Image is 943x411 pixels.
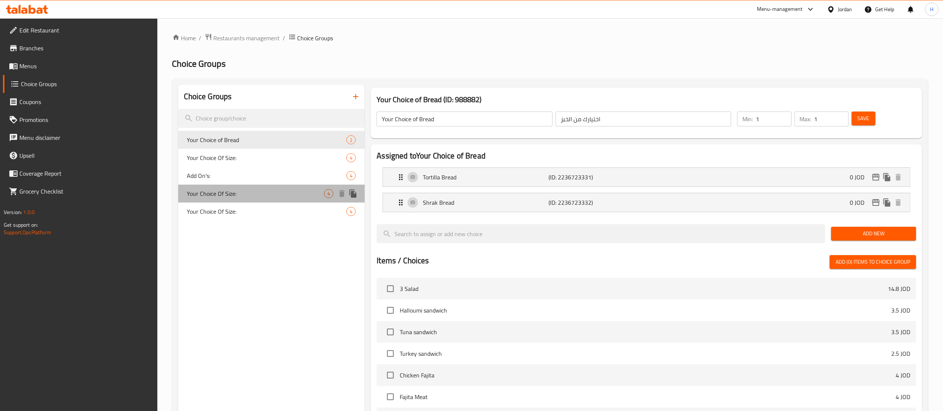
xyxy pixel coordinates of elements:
[858,114,870,123] span: Save
[178,109,365,128] input: search
[383,281,398,297] span: Select choice
[3,21,157,39] a: Edit Restaurant
[838,5,852,13] div: Jordan
[837,229,910,238] span: Add New
[4,228,51,237] a: Support.OpsPlatform
[891,349,910,358] p: 2.5 JOD
[19,44,151,53] span: Branches
[930,5,933,13] span: H
[383,389,398,405] span: Select choice
[383,346,398,361] span: Select choice
[423,198,548,207] p: Shrak Bread
[347,137,355,144] span: 2
[3,57,157,75] a: Menus
[178,185,365,203] div: Your Choice Of Size:4deleteduplicate
[3,75,157,93] a: Choice Groups
[178,203,365,220] div: Your Choice Of Size:4
[19,151,151,160] span: Upsell
[870,197,881,208] button: edit
[187,135,347,144] span: Your Choice of Bread
[336,188,348,199] button: delete
[172,55,226,72] span: Choice Groups
[324,190,333,197] span: 4
[423,173,548,182] p: Tortilla Bread
[348,188,359,199] button: duplicate
[214,34,280,43] span: Restaurants management
[400,327,891,336] span: Tuna sandwich
[178,167,365,185] div: Add On's:4
[178,149,365,167] div: Your Choice Of Size:4
[347,154,355,161] span: 4
[893,197,904,208] button: delete
[19,26,151,35] span: Edit Restaurant
[187,189,324,198] span: Your Choice Of Size:
[548,173,632,182] p: (ID: 2236723331)
[346,135,356,144] div: Choices
[19,187,151,196] span: Grocery Checklist
[400,371,896,380] span: Chicken Fajita
[383,367,398,383] span: Select choice
[548,198,632,207] p: (ID: 2236723332)
[187,207,347,216] span: Your Choice Of Size:
[881,197,893,208] button: duplicate
[850,173,870,182] p: 0 JOD
[383,193,910,212] div: Expand
[199,34,202,43] li: /
[830,255,916,269] button: Add (0) items to choice group
[346,153,356,162] div: Choices
[888,284,910,293] p: 14.8 JOD
[346,171,356,180] div: Choices
[19,115,151,124] span: Promotions
[298,34,333,43] span: Choice Groups
[377,150,916,161] h2: Assigned to Your Choice of Bread
[172,33,928,43] nav: breadcrumb
[896,392,910,401] p: 4 JOD
[891,327,910,336] p: 3.5 JOD
[400,392,896,401] span: Fajita Meat
[19,62,151,70] span: Menus
[187,171,347,180] span: Add On's:
[172,34,196,43] a: Home
[870,172,881,183] button: edit
[21,79,151,88] span: Choice Groups
[19,97,151,106] span: Coupons
[891,306,910,315] p: 3.5 JOD
[850,198,870,207] p: 0 JOD
[377,255,429,266] h2: Items / Choices
[383,324,398,340] span: Select choice
[4,220,38,230] span: Get support on:
[400,284,888,293] span: 3 Salad
[852,112,876,125] button: Save
[742,114,753,123] p: Min:
[836,257,910,267] span: Add (0) items to choice group
[205,33,280,43] a: Restaurants management
[184,91,232,102] h2: Choice Groups
[383,168,910,186] div: Expand
[400,349,891,358] span: Turkey sandwich
[377,164,916,190] li: Expand
[23,207,35,217] span: 1.0.0
[757,5,803,14] div: Menu-management
[187,153,347,162] span: Your Choice Of Size:
[831,227,916,241] button: Add New
[893,172,904,183] button: delete
[896,371,910,380] p: 4 JOD
[383,302,398,318] span: Select choice
[3,93,157,111] a: Coupons
[324,189,333,198] div: Choices
[377,190,916,215] li: Expand
[377,224,825,243] input: search
[178,131,365,149] div: Your Choice of Bread2
[346,207,356,216] div: Choices
[3,39,157,57] a: Branches
[19,133,151,142] span: Menu disclaimer
[19,169,151,178] span: Coverage Report
[3,129,157,147] a: Menu disclaimer
[3,111,157,129] a: Promotions
[881,172,893,183] button: duplicate
[400,306,891,315] span: Halloumi sandwich
[3,182,157,200] a: Grocery Checklist
[377,94,916,106] h3: Your Choice of Bread (ID: 988882)
[800,114,811,123] p: Max:
[283,34,286,43] li: /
